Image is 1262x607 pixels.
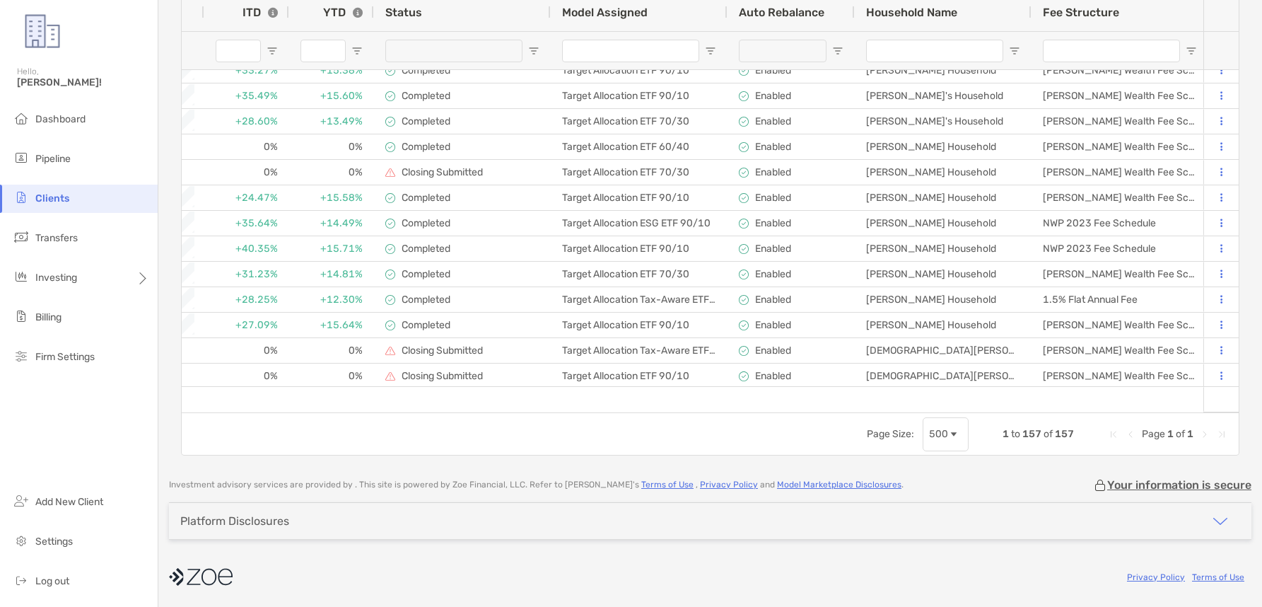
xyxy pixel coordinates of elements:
p: Completed [402,90,450,102]
p: Enabled [755,370,791,382]
div: [PERSON_NAME] Wealth Fee Schedule [1032,262,1208,287]
img: complete icon [385,219,395,229]
p: Completed [402,294,450,306]
p: Completed [402,217,450,229]
span: 1 [1003,428,1009,440]
p: Your information is secure [1107,478,1251,492]
span: 1 [1167,428,1174,440]
p: Enabled [755,64,791,76]
a: Model Marketplace Disclosures [777,480,901,490]
div: +15.58% [289,185,374,210]
span: of [1044,428,1053,440]
img: firm-settings icon [13,347,30,364]
input: Model Assigned Filter Input [562,40,699,62]
p: Investment advisory services are provided by . This site is powered by Zoe Financial, LLC. Refer ... [169,480,904,490]
div: +28.25% [204,287,289,312]
div: 0% [289,364,374,388]
div: [PERSON_NAME] Household [855,185,1032,210]
img: investing icon [13,268,30,285]
p: Enabled [755,166,791,178]
p: Completed [402,268,450,280]
p: Enabled [755,192,791,204]
div: +31.23% [204,262,289,287]
span: Clients [35,192,69,204]
div: +27.09% [204,313,289,337]
div: [PERSON_NAME] Wealth Fee Schedule [1032,185,1208,210]
div: +40.35% [204,236,289,261]
a: Terms of Use [1192,572,1244,582]
img: pipeline icon [13,149,30,166]
div: +12.30% [289,287,374,312]
span: Billing [35,311,62,323]
div: 0% [204,160,289,185]
input: YTD Filter Input [300,40,346,62]
p: Closing Submitted [402,345,483,357]
div: 0% [289,160,374,185]
img: icon image [739,91,749,101]
div: Target Allocation Tax-Aware ETF 80/20 [551,287,728,312]
p: Enabled [755,141,791,153]
img: complete icon [385,142,395,152]
div: [DEMOGRAPHIC_DATA][PERSON_NAME] Household [855,338,1032,363]
div: [PERSON_NAME] Household [855,313,1032,337]
input: ITD Filter Input [216,40,261,62]
img: add_new_client icon [13,492,30,509]
div: +15.60% [289,83,374,108]
div: +13.49% [289,109,374,134]
img: icon arrow [1212,513,1229,530]
span: Transfers [35,232,78,244]
img: complete icon [385,270,395,279]
img: icon image [739,244,749,254]
div: Next Page [1199,429,1210,440]
span: Log out [35,575,69,587]
div: +15.71% [289,236,374,261]
div: [DEMOGRAPHIC_DATA][PERSON_NAME] Household [855,364,1032,388]
img: icon image [739,168,749,178]
div: Target Allocation ETF 90/10 [551,58,728,83]
div: +35.64% [204,211,289,236]
span: Auto Rebalance [739,6,824,19]
button: Open Filter Menu [1186,45,1197,57]
img: complete icon [385,91,395,101]
div: Target Allocation ETF 90/10 [551,185,728,210]
p: Completed [402,141,450,153]
div: Previous Page [1125,429,1136,440]
img: Zoe Logo [17,6,68,57]
span: [PERSON_NAME]! [17,76,149,88]
div: Page Size: [867,428,914,440]
div: Target Allocation ETF 90/10 [551,313,728,337]
img: closing submitted icon [385,346,395,356]
a: Privacy Policy [1127,572,1185,582]
img: clients icon [13,189,30,206]
img: billing icon [13,308,30,325]
input: Fee Structure Filter Input [1043,40,1180,62]
img: complete icon [385,320,395,330]
div: [PERSON_NAME] Household [855,262,1032,287]
span: Investing [35,272,77,284]
div: [PERSON_NAME] Wealth Fee Schedule [1032,313,1208,337]
div: +24.47% [204,185,289,210]
img: complete icon [385,193,395,203]
div: 1.5% Flat Annual Fee [1032,287,1208,312]
p: Enabled [755,294,791,306]
img: icon image [739,117,749,127]
img: icon image [739,66,749,76]
img: closing submitted icon [385,168,395,178]
span: Fee Structure [1043,6,1119,19]
button: Open Filter Menu [351,45,363,57]
div: [PERSON_NAME] Wealth Fee Schedule [1032,338,1208,363]
p: Enabled [755,217,791,229]
div: 500 [929,428,948,440]
div: +14.49% [289,211,374,236]
div: NWP 2023 Fee Schedule [1032,211,1208,236]
div: +33.27% [204,58,289,83]
div: Target Allocation ETF 90/10 [551,236,728,261]
div: NWP 2023 Fee Schedule [1032,236,1208,261]
div: [PERSON_NAME] Wealth Fee Schedule [1032,58,1208,83]
span: Settings [35,536,73,548]
span: Household Name [866,6,957,19]
div: Target Allocation ETF 60/40 [551,134,728,159]
img: complete icon [385,244,395,254]
span: Page [1142,428,1165,440]
div: Target Allocation ETF 90/10 [551,364,728,388]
